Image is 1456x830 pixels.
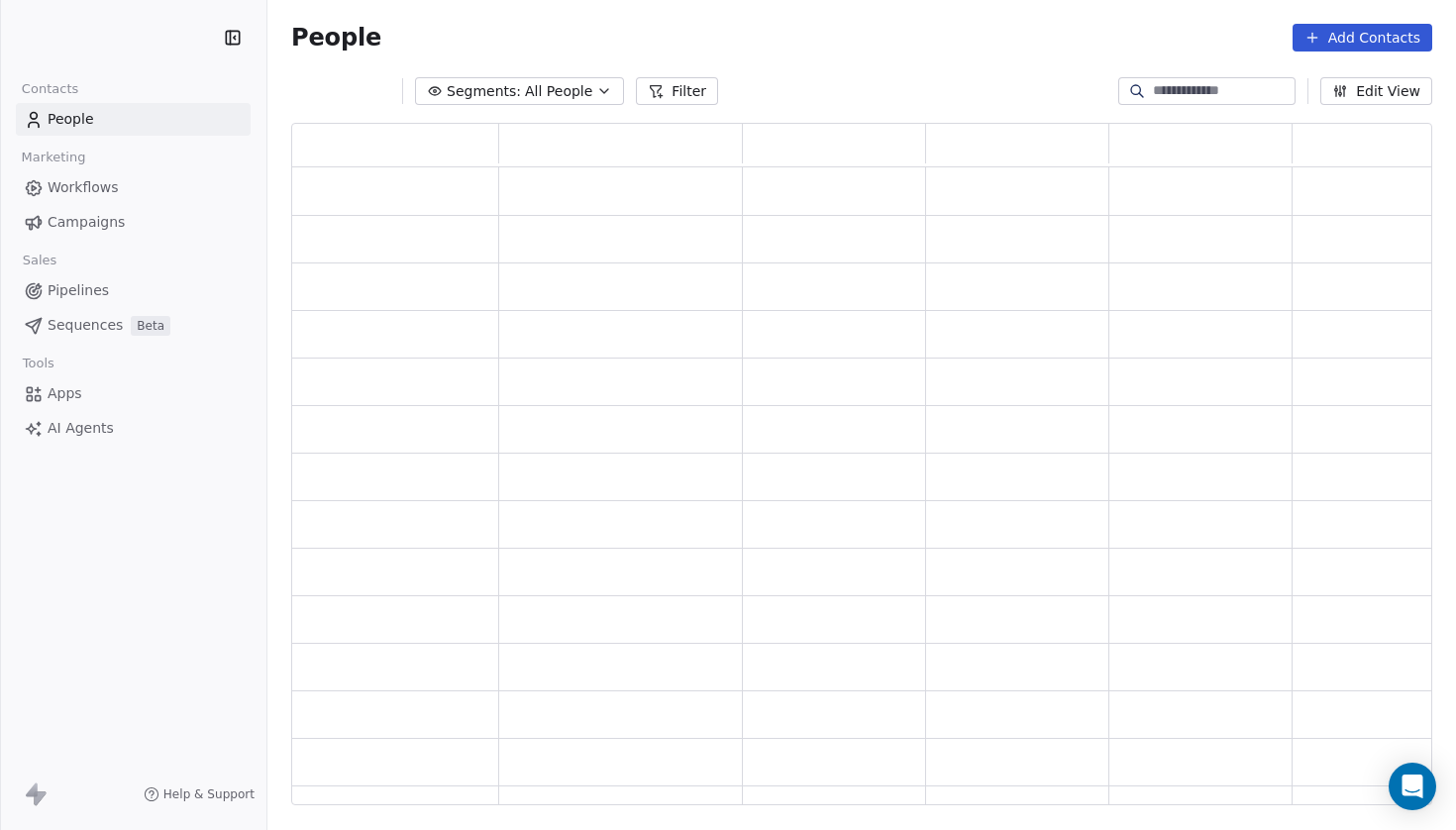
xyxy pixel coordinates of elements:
span: Campaigns [48,212,125,233]
span: Tools [14,349,62,378]
button: Filter [636,77,718,105]
span: Contacts [13,74,87,104]
button: Add Contacts [1293,24,1432,52]
a: Workflows [16,171,251,204]
a: Apps [16,377,251,410]
span: Sales [14,246,65,275]
a: Pipelines [16,274,251,307]
span: Pipelines [48,280,109,301]
span: Sequences [48,315,123,336]
a: AI Agents [16,412,251,445]
button: Edit View [1320,77,1432,105]
a: Campaigns [16,206,251,239]
span: Segments: [447,81,521,102]
span: AI Agents [48,418,114,439]
span: People [48,109,94,130]
span: Beta [131,316,170,336]
span: Help & Support [163,786,255,802]
span: All People [525,81,592,102]
span: Apps [48,383,82,404]
span: Marketing [13,143,94,172]
a: SequencesBeta [16,309,251,342]
a: Help & Support [144,786,255,802]
span: People [291,23,381,52]
a: People [16,103,251,136]
div: Open Intercom Messenger [1389,763,1436,810]
span: Workflows [48,177,119,198]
